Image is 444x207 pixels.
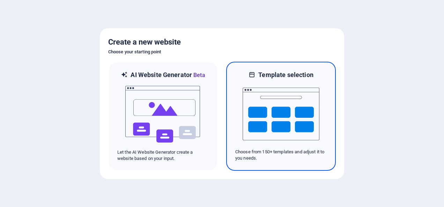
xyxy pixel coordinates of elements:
div: Template selectionChoose from 150+ templates and adjust it to you needs. [226,62,336,171]
img: ai [125,79,201,149]
h6: Template selection [258,71,313,79]
h6: AI Website Generator [131,71,205,79]
span: Beta [192,72,205,78]
div: AI Website GeneratorBetaaiLet the AI Website Generator create a website based on your input. [108,62,218,171]
p: Choose from 150+ templates and adjust it to you needs. [235,149,327,161]
h5: Create a new website [108,37,336,48]
p: Let the AI Website Generator create a website based on your input. [117,149,209,162]
h6: Choose your starting point [108,48,336,56]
